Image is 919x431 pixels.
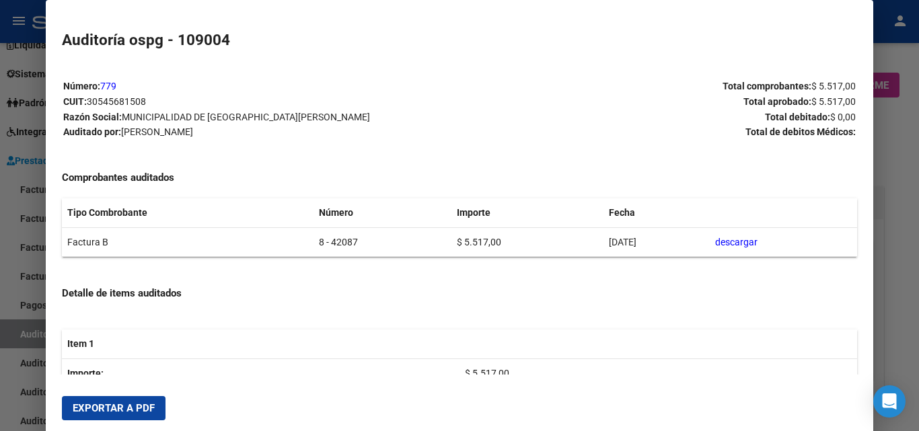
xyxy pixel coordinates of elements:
[121,126,193,137] span: [PERSON_NAME]
[63,94,459,110] p: CUIT:
[63,124,459,140] p: Auditado por:
[460,79,856,94] p: Total comprobantes:
[67,366,454,381] p: Importe:
[62,286,856,301] h4: Detalle de items auditados
[63,110,459,125] p: Razón Social:
[460,94,856,110] p: Total aprobado:
[100,81,116,91] a: 779
[314,227,451,257] td: 8 - 42087
[451,198,604,227] th: Importe
[811,81,856,91] span: $ 5.517,00
[873,385,906,418] div: Open Intercom Messenger
[63,79,459,94] p: Número:
[460,110,856,125] p: Total debitado:
[715,237,758,247] a: descargar
[62,29,856,52] h2: Auditoría ospg - 109004
[73,402,155,414] span: Exportar a PDF
[603,227,710,257] td: [DATE]
[830,112,856,122] span: $ 0,00
[62,170,856,186] h4: Comprobantes auditados
[603,198,710,227] th: Fecha
[62,227,314,257] td: Factura B
[451,227,604,257] td: $ 5.517,00
[314,198,451,227] th: Número
[62,198,314,227] th: Tipo Combrobante
[811,96,856,107] span: $ 5.517,00
[87,96,146,107] span: 30545681508
[67,338,94,349] strong: Item 1
[122,112,370,122] span: MUNICIPALIDAD DE [GEOGRAPHIC_DATA][PERSON_NAME]
[62,396,166,420] button: Exportar a PDF
[465,366,852,381] p: $ 5.517,00
[460,124,856,140] p: Total de debitos Médicos:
